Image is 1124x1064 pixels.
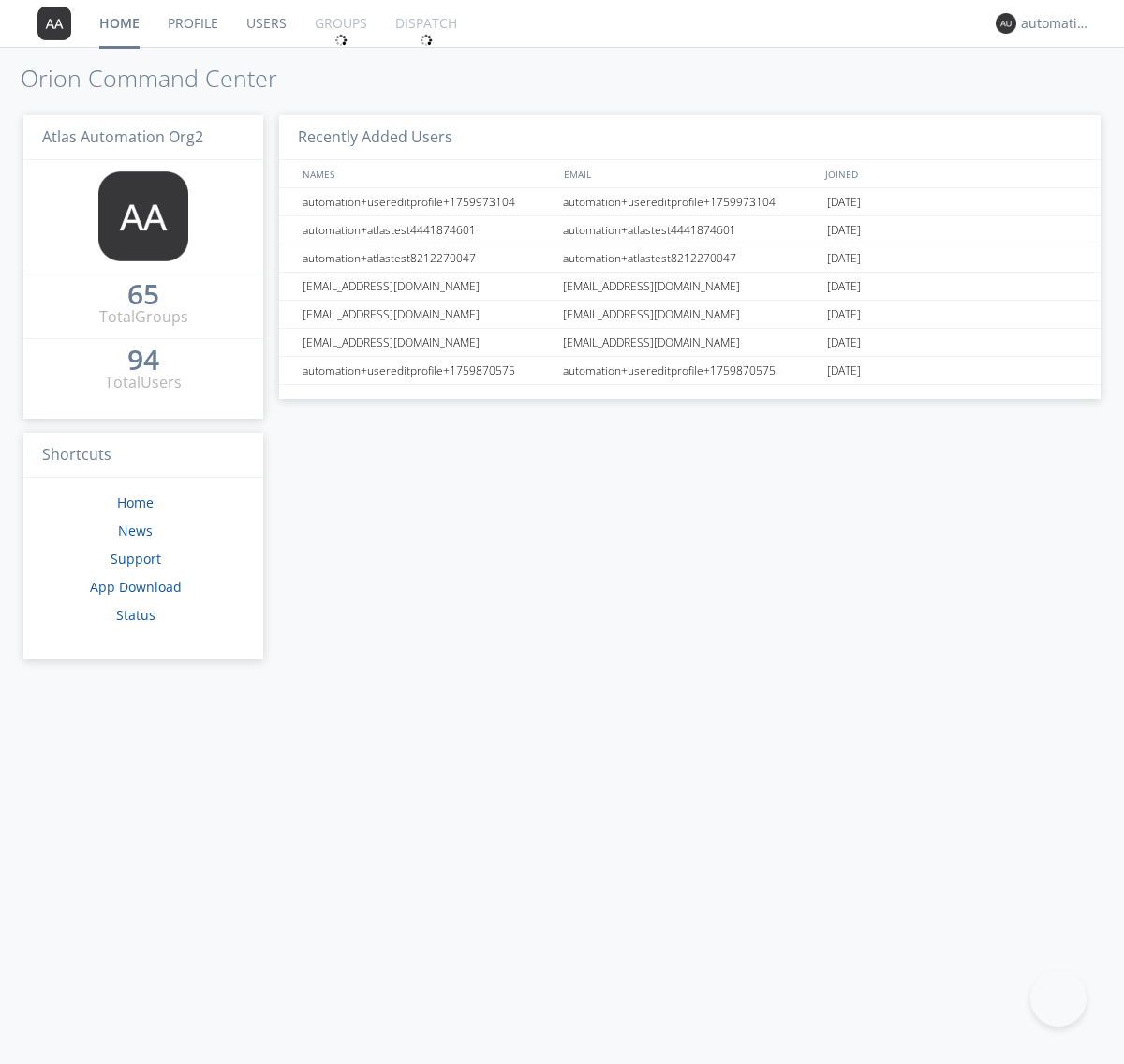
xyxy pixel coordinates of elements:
div: 94 [127,350,159,369]
span: [DATE] [827,273,861,301]
a: 94 [127,350,159,372]
a: [EMAIL_ADDRESS][DOMAIN_NAME][EMAIL_ADDRESS][DOMAIN_NAME][DATE] [279,273,1101,301]
div: [EMAIL_ADDRESS][DOMAIN_NAME] [298,301,557,328]
div: [EMAIL_ADDRESS][DOMAIN_NAME] [298,273,557,300]
a: automation+atlastest4441874601automation+atlastest4441874601[DATE] [279,216,1101,244]
div: automation+usereditprofile+1759870575 [298,357,557,384]
div: [EMAIL_ADDRESS][DOMAIN_NAME] [298,329,557,356]
div: Total Groups [99,306,188,328]
div: automation+usereditprofile+1759973104 [558,188,822,215]
a: Home [117,494,154,511]
span: [DATE] [827,329,861,357]
div: automation+usereditprofile+1759870575 [558,357,822,384]
div: Total Users [105,372,182,393]
h3: Shortcuts [23,433,263,479]
span: [DATE] [827,244,861,273]
img: spin.svg [420,34,433,47]
a: automation+usereditprofile+1759870575automation+usereditprofile+1759870575[DATE] [279,357,1101,385]
img: 373638.png [98,171,188,261]
img: 373638.png [996,13,1016,34]
div: automation+atlastest4441874601 [298,216,557,244]
span: [DATE] [827,188,861,216]
div: [EMAIL_ADDRESS][DOMAIN_NAME] [558,301,822,328]
span: [DATE] [827,357,861,385]
div: automation+usereditprofile+1759973104 [298,188,557,215]
span: [DATE] [827,216,861,244]
a: automation+atlastest8212270047automation+atlastest8212270047[DATE] [279,244,1101,273]
a: App Download [90,578,182,596]
div: JOINED [821,160,1083,187]
div: automation+atlastest4441874601 [558,216,822,244]
span: [DATE] [827,301,861,329]
img: 373638.png [37,7,71,40]
a: automation+usereditprofile+1759973104automation+usereditprofile+1759973104[DATE] [279,188,1101,216]
div: NAMES [298,160,555,187]
iframe: Toggle Customer Support [1030,970,1087,1027]
h3: Recently Added Users [279,115,1101,161]
a: Support [111,550,161,568]
div: [EMAIL_ADDRESS][DOMAIN_NAME] [558,329,822,356]
div: automation+atlastest8212270047 [558,244,822,272]
div: 65 [127,285,159,303]
span: Atlas Automation Org2 [42,126,203,147]
a: 65 [127,285,159,306]
div: automation+atlas+dm+only+lead+org2 [1021,14,1091,33]
a: Status [116,606,155,624]
a: [EMAIL_ADDRESS][DOMAIN_NAME][EMAIL_ADDRESS][DOMAIN_NAME][DATE] [279,329,1101,357]
div: [EMAIL_ADDRESS][DOMAIN_NAME] [558,273,822,300]
a: [EMAIL_ADDRESS][DOMAIN_NAME][EMAIL_ADDRESS][DOMAIN_NAME][DATE] [279,301,1101,329]
div: automation+atlastest8212270047 [298,244,557,272]
img: spin.svg [334,34,348,47]
div: EMAIL [559,160,821,187]
a: News [118,522,153,539]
